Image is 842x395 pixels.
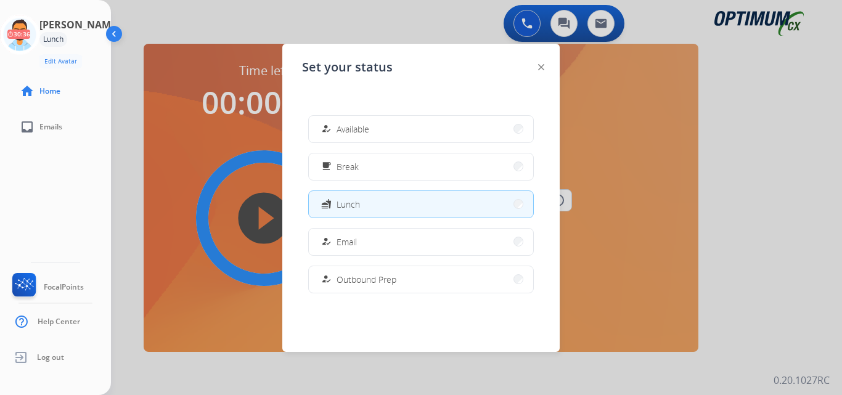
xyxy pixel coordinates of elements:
[337,123,369,136] span: Available
[37,352,64,362] span: Log out
[39,17,120,32] h3: [PERSON_NAME]
[538,64,544,70] img: close-button
[321,199,332,210] mat-icon: fastfood
[321,274,332,285] mat-icon: how_to_reg
[44,282,84,292] span: FocalPoints
[20,84,35,99] mat-icon: home
[39,86,60,96] span: Home
[337,198,360,211] span: Lunch
[321,161,332,172] mat-icon: free_breakfast
[337,160,359,173] span: Break
[321,237,332,247] mat-icon: how_to_reg
[39,122,62,132] span: Emails
[309,116,533,142] button: Available
[337,273,396,286] span: Outbound Prep
[20,120,35,134] mat-icon: inbox
[774,373,830,388] p: 0.20.1027RC
[309,191,533,218] button: Lunch
[38,317,80,327] span: Help Center
[39,32,67,47] div: Lunch
[302,59,393,76] span: Set your status
[337,235,357,248] span: Email
[309,266,533,293] button: Outbound Prep
[10,273,84,301] a: FocalPoints
[309,153,533,180] button: Break
[309,229,533,255] button: Email
[39,54,82,68] button: Edit Avatar
[321,124,332,134] mat-icon: how_to_reg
